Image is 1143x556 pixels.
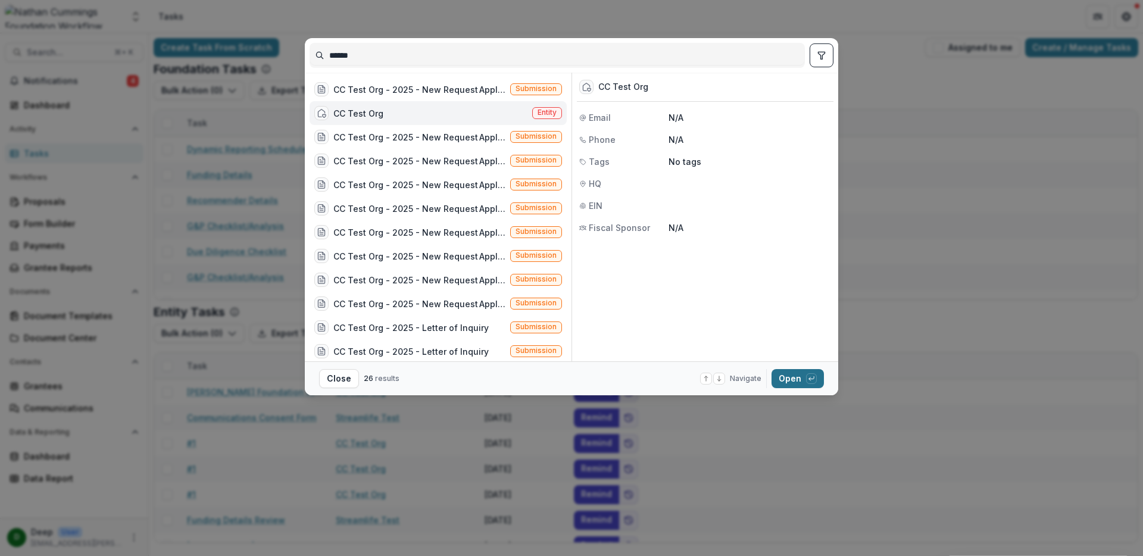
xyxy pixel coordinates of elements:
div: CC Test Org - 2025 - New Request Application [333,179,505,191]
span: Submission [516,275,557,283]
span: Submission [516,180,557,188]
div: CC Test Org - 2025 - New Request Application [333,226,505,239]
div: CC Test Org [333,107,383,120]
span: Submission [516,156,557,164]
div: CC Test Org - 2025 - New Request Application (WILL THIS BE THE CHARITABLE PURPOSE USED FOR GRANT ... [333,250,505,263]
div: CC Test Org - 2025 - New Request Application [333,83,505,96]
span: Submission [516,85,557,93]
span: EIN [589,199,602,212]
span: Submission [516,323,557,331]
span: Phone [589,133,616,146]
button: Open [772,369,824,388]
span: Submission [516,132,557,140]
p: No tags [669,155,701,168]
div: CC Test Org - 2025 - Letter of Inquiry [333,321,489,334]
div: CC Test Org - 2025 - New Request Application [333,298,505,310]
span: Submission [516,204,557,212]
div: CC Test Org [598,82,648,92]
p: N/A [669,133,831,146]
button: toggle filters [810,43,833,67]
span: Submission [516,251,557,260]
div: CC Test Org - 2025 - New Request Application [333,202,505,215]
div: CC Test Org - 2025 - Letter of Inquiry [333,345,489,358]
span: Submission [516,299,557,307]
div: CC Test Org - 2025 - New Request Application [333,131,505,143]
span: results [375,374,399,383]
button: Close [319,369,359,388]
div: CC Test Org - 2025 - New Request Application [333,274,505,286]
span: Entity [538,108,557,117]
span: Submission [516,227,557,236]
span: 26 [364,374,373,383]
p: N/A [669,111,831,124]
span: HQ [589,177,601,190]
span: Navigate [730,373,761,384]
p: N/A [669,221,831,234]
span: Tags [589,155,610,168]
div: CC Test Org - 2025 - New Request Application [333,155,505,167]
span: Email [589,111,611,124]
span: Submission [516,346,557,355]
span: Fiscal Sponsor [589,221,650,234]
